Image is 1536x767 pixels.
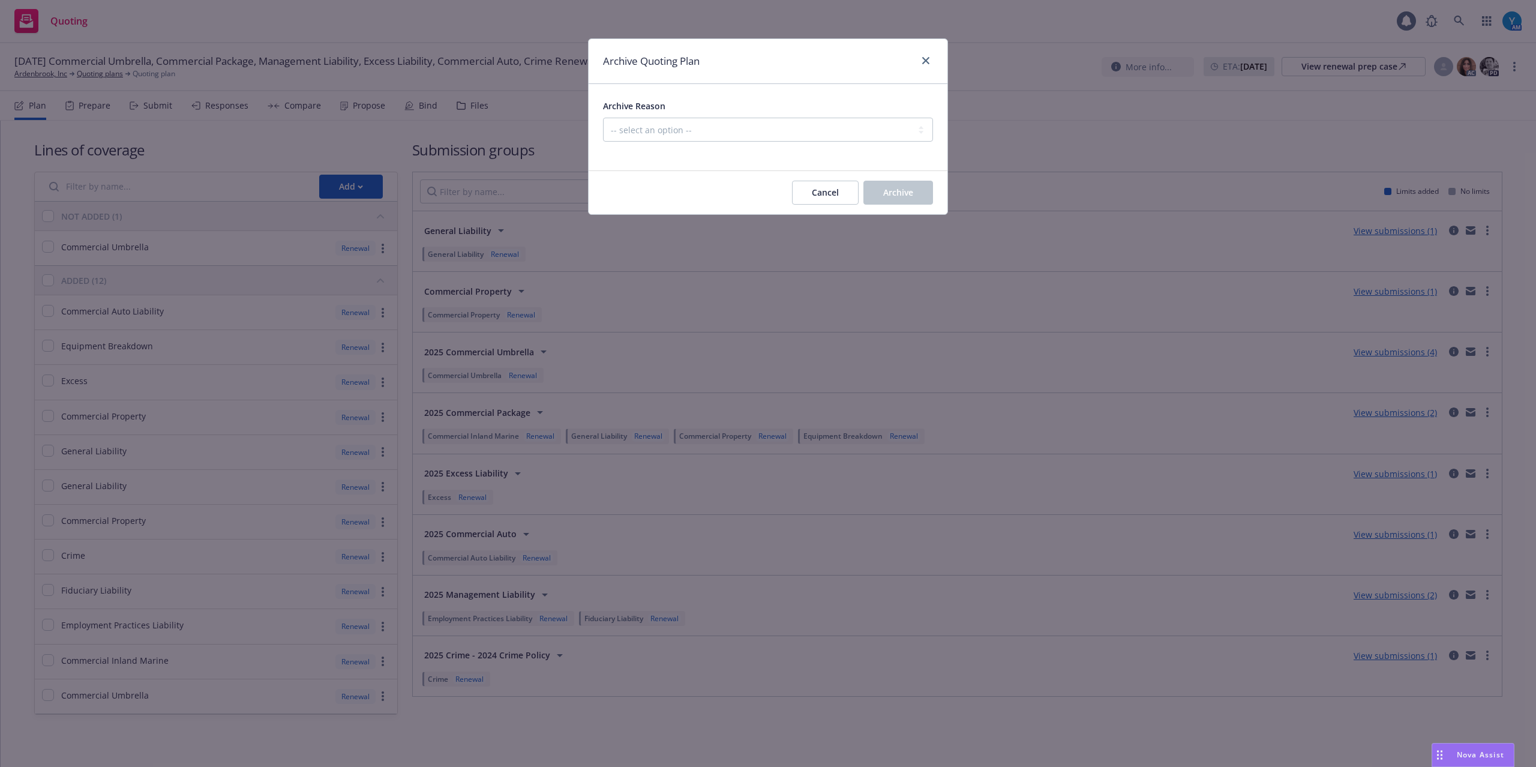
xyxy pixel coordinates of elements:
[603,53,700,69] h1: Archive Quoting Plan
[883,187,913,198] span: Archive
[1432,744,1447,766] div: Drag to move
[919,53,933,68] a: close
[1457,750,1504,760] span: Nova Assist
[863,181,933,205] button: Archive
[812,187,839,198] span: Cancel
[603,100,665,112] span: Archive Reason
[1432,743,1514,767] button: Nova Assist
[792,181,859,205] button: Cancel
